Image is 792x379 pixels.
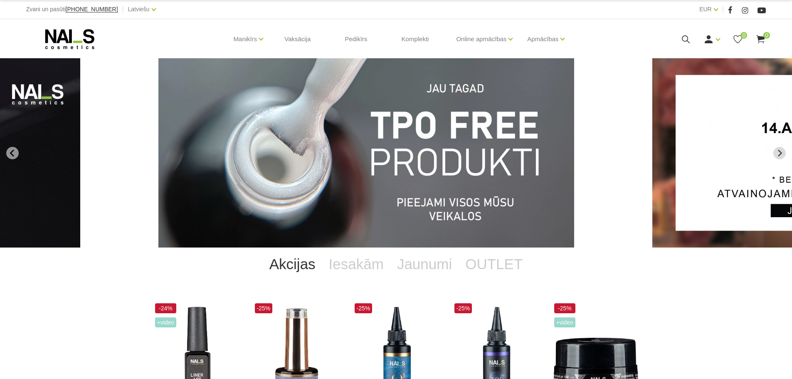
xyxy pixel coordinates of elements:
[6,147,19,159] button: Go to last slide
[722,4,724,15] span: |
[554,317,576,327] span: +Video
[158,58,634,248] li: 1 of 13
[456,22,506,56] a: Online apmācības
[263,248,322,281] a: Akcijas
[527,22,558,56] a: Apmācības
[155,303,177,313] span: -24%
[155,317,177,327] span: +Video
[554,303,576,313] span: -25%
[128,4,150,14] a: Latviešu
[454,303,472,313] span: -25%
[338,19,374,59] a: Pedikīrs
[66,6,118,12] a: [PHONE_NUMBER]
[773,147,786,159] button: Next slide
[395,19,436,59] a: Komplekti
[26,4,118,15] div: Zvani un pasūti
[733,34,743,45] a: 0
[355,303,373,313] span: -25%
[699,4,712,14] a: EUR
[740,32,747,39] span: 0
[755,34,766,45] a: 0
[322,248,390,281] a: Iesakām
[390,248,459,281] a: Jaunumi
[763,32,770,39] span: 0
[122,4,124,15] span: |
[234,22,257,56] a: Manikīrs
[459,248,529,281] a: OUTLET
[278,19,317,59] a: Vaksācija
[255,303,273,313] span: -25%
